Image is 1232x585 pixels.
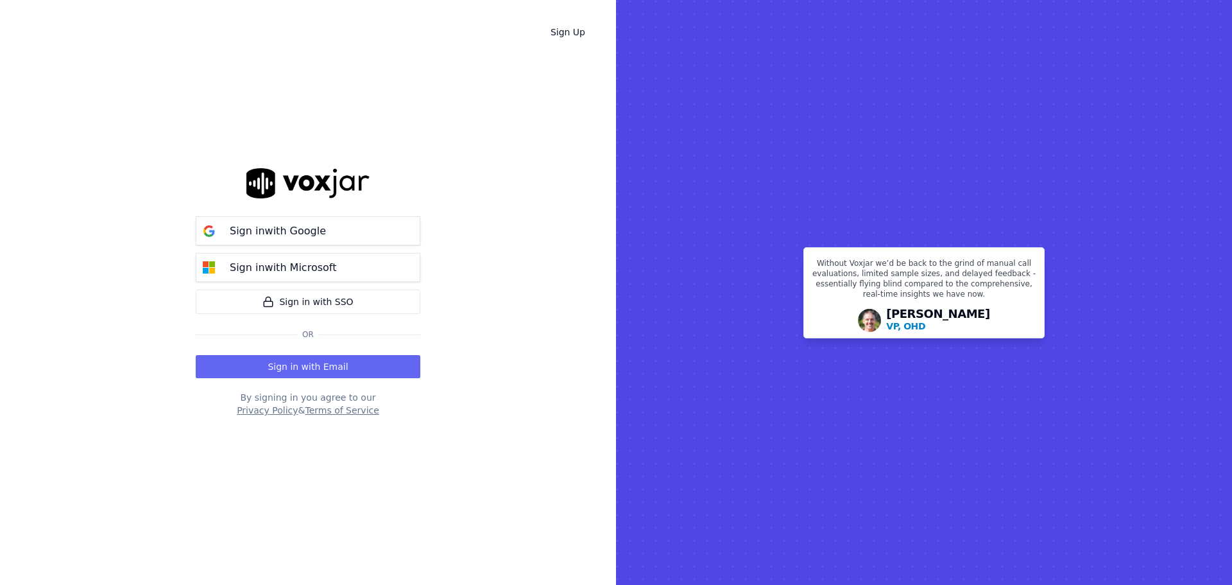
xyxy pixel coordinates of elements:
[196,253,420,282] button: Sign inwith Microsoft
[230,223,326,239] p: Sign in with Google
[540,21,595,44] a: Sign Up
[237,404,298,417] button: Privacy Policy
[812,258,1036,304] p: Without Voxjar we’d be back to the grind of manual call evaluations, limited sample sizes, and de...
[196,290,420,314] a: Sign in with SSO
[886,320,925,333] p: VP, OHD
[246,168,370,198] img: logo
[196,255,222,281] img: microsoft Sign in button
[858,309,881,332] img: Avatar
[230,260,336,275] p: Sign in with Microsoft
[886,308,990,333] div: [PERSON_NAME]
[196,391,420,417] div: By signing in you agree to our &
[196,218,222,244] img: google Sign in button
[196,355,420,378] button: Sign in with Email
[196,216,420,245] button: Sign inwith Google
[297,329,319,340] span: Or
[305,404,379,417] button: Terms of Service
